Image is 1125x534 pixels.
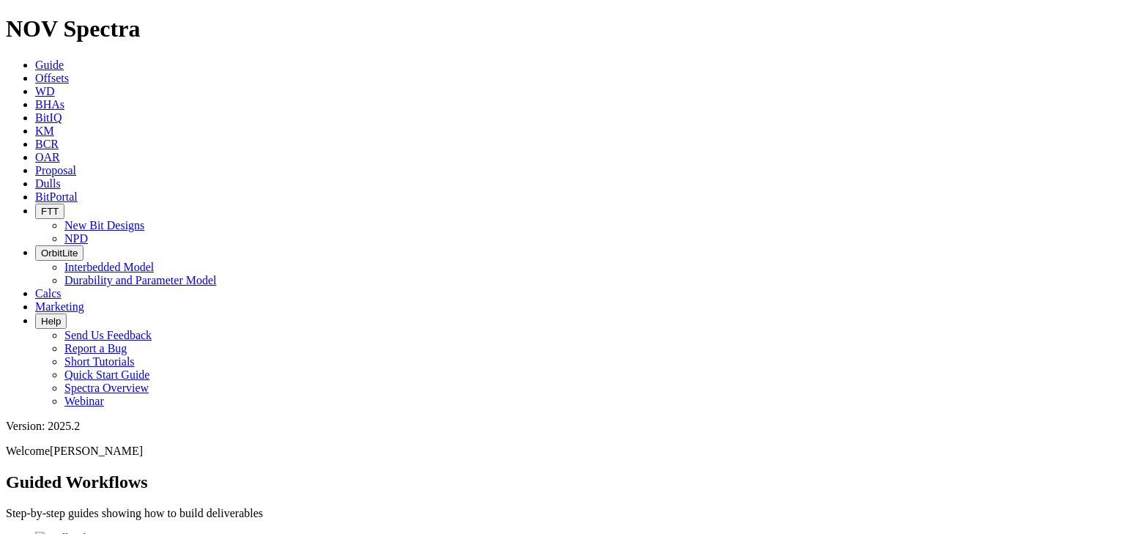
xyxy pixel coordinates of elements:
[35,151,60,163] a: OAR
[50,445,143,457] span: [PERSON_NAME]
[6,445,1119,458] p: Welcome
[6,15,1119,42] h1: NOV Spectra
[35,245,83,261] button: OrbitLite
[35,164,76,177] a: Proposal
[41,206,59,217] span: FTT
[35,190,78,203] a: BitPortal
[64,329,152,341] a: Send Us Feedback
[64,382,149,394] a: Spectra Overview
[35,314,67,329] button: Help
[64,342,127,355] a: Report a Bug
[35,98,64,111] a: BHAs
[64,232,88,245] a: NPD
[41,316,61,327] span: Help
[64,261,154,273] a: Interbedded Model
[6,420,1119,433] div: Version: 2025.2
[35,59,64,71] a: Guide
[64,395,104,407] a: Webinar
[41,248,78,259] span: OrbitLite
[35,85,55,97] a: WD
[35,72,69,84] a: Offsets
[35,111,62,124] a: BitIQ
[64,368,149,381] a: Quick Start Guide
[35,204,64,219] button: FTT
[64,219,144,231] a: New Bit Designs
[35,138,59,150] a: BCR
[6,472,1119,492] h2: Guided Workflows
[35,300,84,313] a: Marketing
[64,274,217,286] a: Durability and Parameter Model
[35,287,62,300] a: Calcs
[64,355,135,368] a: Short Tutorials
[35,177,61,190] a: Dulls
[35,125,54,137] a: KM
[6,507,1119,520] p: Step-by-step guides showing how to build deliverables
